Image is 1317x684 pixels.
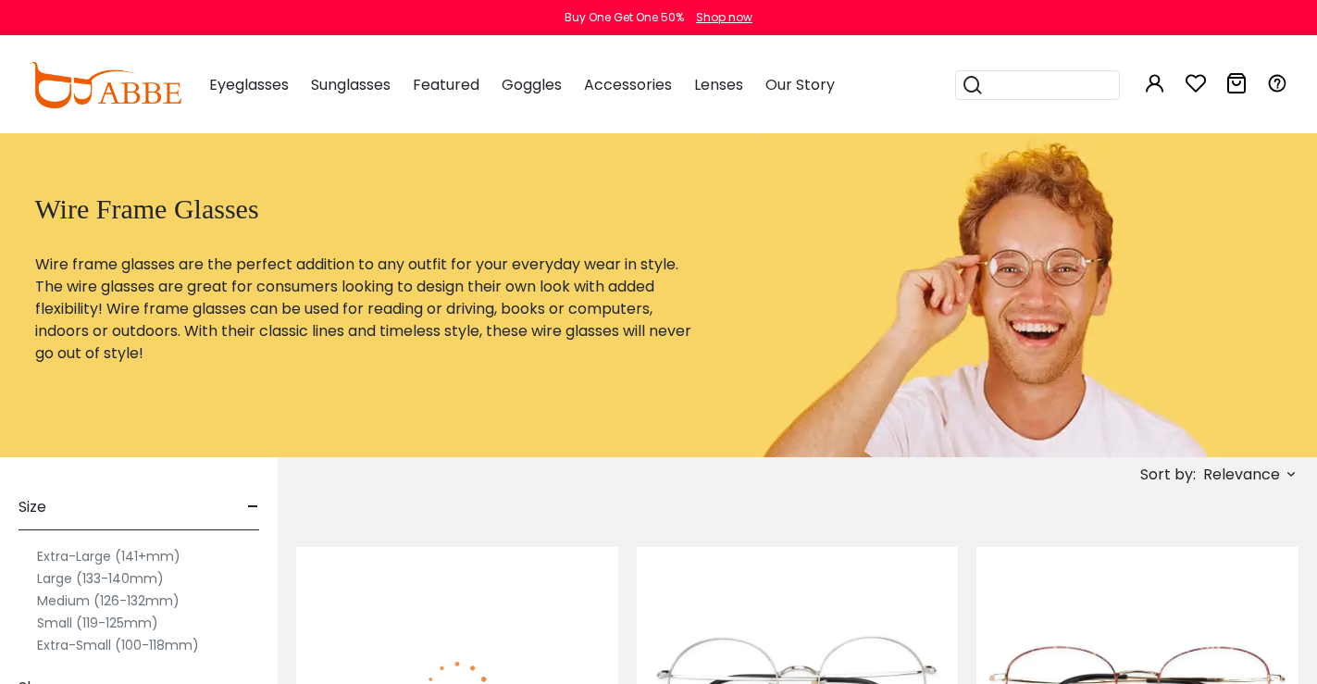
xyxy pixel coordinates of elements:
[687,9,752,25] a: Shop now
[1203,458,1280,491] span: Relevance
[37,590,180,612] label: Medium (126-132mm)
[311,74,391,95] span: Sunglasses
[35,254,709,365] p: Wire frame glasses are the perfect addition to any outfit for your everyday wear in style. The wi...
[35,193,709,226] h1: Wire Frame Glasses
[209,74,289,95] span: Eyeglasses
[1140,464,1196,485] span: Sort by:
[765,74,835,95] span: Our Story
[37,567,164,590] label: Large (133-140mm)
[37,545,180,567] label: Extra-Large (141+mm)
[413,74,479,95] span: Featured
[37,612,158,634] label: Small (119-125mm)
[694,74,743,95] span: Lenses
[754,133,1224,457] img: wire frame glasses
[696,9,752,26] div: Shop now
[565,9,684,26] div: Buy One Get One 50%
[502,74,562,95] span: Goggles
[247,485,259,529] span: -
[19,485,46,529] span: Size
[30,62,181,108] img: abbeglasses.com
[37,634,199,656] label: Extra-Small (100-118mm)
[584,74,672,95] span: Accessories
